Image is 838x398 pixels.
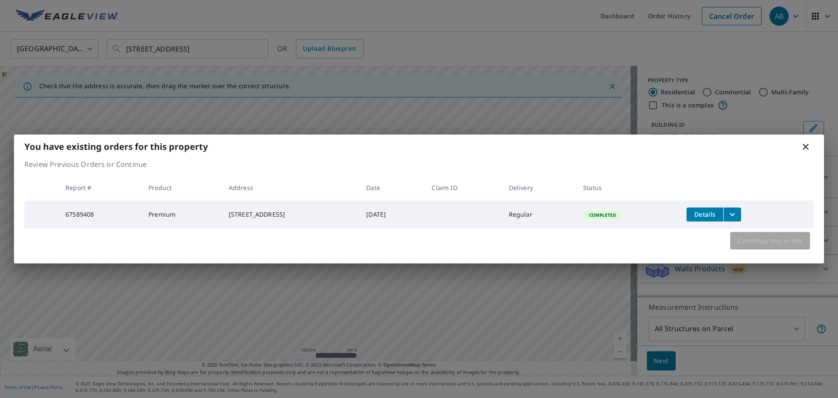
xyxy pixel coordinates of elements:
[692,210,718,218] span: Details
[58,201,141,228] td: 67589408
[359,201,425,228] td: [DATE]
[584,212,621,218] span: Completed
[737,235,803,247] span: Continue my order
[24,141,208,152] b: You have existing orders for this property
[141,175,222,201] th: Product
[229,210,352,219] div: [STREET_ADDRESS]
[502,175,576,201] th: Delivery
[723,208,741,221] button: filesDropdownBtn-67589408
[141,201,222,228] td: Premium
[687,208,723,221] button: detailsBtn-67589408
[576,175,680,201] th: Status
[222,175,359,201] th: Address
[359,175,425,201] th: Date
[58,175,141,201] th: Report #
[24,159,814,170] p: Review Previous Orders or Continue
[502,201,576,228] td: Regular
[425,175,501,201] th: Claim ID
[730,232,810,249] button: Continue my order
